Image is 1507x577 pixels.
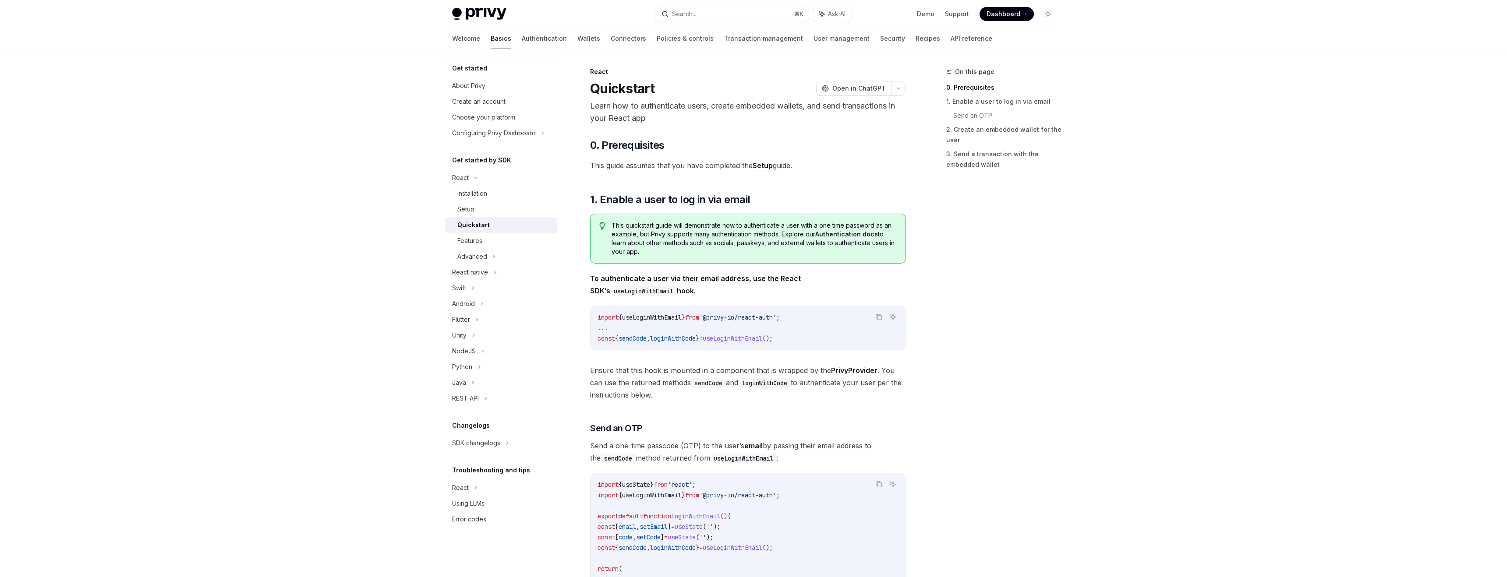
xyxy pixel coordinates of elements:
span: Ask AI [828,10,845,18]
span: On this page [955,67,994,77]
span: useState [622,481,650,489]
span: Send a one-time passcode (OTP) to the user’s by passing their email address to the method returne... [590,440,906,464]
a: Demo [917,10,934,18]
div: REST API [452,393,479,404]
span: } [696,334,699,342]
span: ⌘ K [794,11,803,18]
span: import [598,481,619,489]
span: (); [762,334,773,342]
span: sendCode [619,544,647,552]
div: Create an account [452,96,506,107]
span: = [664,533,668,541]
span: { [727,512,731,520]
code: loginWithCode [738,378,791,388]
div: Quickstart [457,220,490,230]
svg: Tip [599,222,605,230]
span: loginWithCode [650,334,696,342]
span: const [598,334,615,342]
div: Swift [452,283,466,293]
a: Error codes [445,511,557,527]
div: Configuring Privy Dashboard [452,128,536,138]
button: Ask AI [887,311,899,323]
a: User management [814,28,870,49]
span: This guide assumes that you have completed the guide. [590,159,906,172]
span: ; [776,313,780,321]
div: Java [452,377,466,388]
span: ... [598,324,608,332]
span: ); [706,533,713,541]
span: } [682,491,685,499]
button: Copy the contents from the code block [873,311,884,323]
a: Connectors [611,28,646,49]
span: ; [776,491,780,499]
span: function [643,512,671,520]
img: light logo [452,8,506,20]
div: Installation [457,188,487,199]
span: ] [668,523,671,531]
div: SDK changelogs [452,438,500,448]
span: const [598,523,615,531]
span: ( [703,523,706,531]
code: useLoginWithEmail [610,286,677,296]
span: ; [692,481,696,489]
h5: Get started by SDK [452,155,511,165]
div: Error codes [452,514,486,524]
div: Search... [672,9,697,19]
span: = [671,523,675,531]
span: } [682,313,685,321]
div: Flutter [452,314,470,325]
span: { [615,334,619,342]
span: ( [696,533,699,541]
span: , [647,544,650,552]
a: 3. Send a transaction with the embedded wallet [946,147,1062,172]
code: useLoginWithEmail [710,454,777,463]
span: useLoginWithEmail [622,491,682,499]
span: { [615,544,619,552]
a: Authentication [522,28,567,49]
code: sendCode [601,454,636,463]
button: Ask AI [887,478,899,490]
h5: Troubleshooting and tips [452,465,530,475]
div: React [452,172,469,183]
span: = [699,334,703,342]
strong: To authenticate a user via their email address, use the React SDK’s hook. [590,274,801,295]
span: useState [668,533,696,541]
span: { [619,481,622,489]
a: Choose your platform [445,109,557,125]
span: (); [762,544,773,552]
a: Welcome [452,28,480,49]
span: { [619,491,622,499]
span: , [647,334,650,342]
a: Setup [753,161,773,170]
div: Features [457,236,482,246]
h1: Quickstart [590,81,655,96]
span: Ensure that this hook is mounted in a component that is wrapped by the . You can use the returned... [590,364,906,401]
div: Android [452,299,475,309]
p: Learn how to authenticate users, create embedded wallets, and send transactions in your React app [590,100,906,124]
span: '@privy-io/react-auth' [699,313,776,321]
span: Send an OTP [590,422,642,434]
span: sendCode [619,334,647,342]
span: ); [713,523,720,531]
span: setCode [636,533,661,541]
span: , [633,533,636,541]
a: 2. Create an embedded wallet for the user [946,123,1062,147]
a: 0. Prerequisites [946,81,1062,95]
span: export [598,512,619,520]
span: import [598,491,619,499]
a: Support [945,10,969,18]
span: useState [675,523,703,531]
a: API reference [951,28,992,49]
span: 0. Prerequisites [590,138,664,152]
span: setEmail [640,523,668,531]
span: '@privy-io/react-auth' [699,491,776,499]
div: React [452,482,469,493]
span: Open in ChatGPT [832,84,886,93]
span: , [636,523,640,531]
div: Unity [452,330,467,341]
span: from [685,313,699,321]
span: } [650,481,654,489]
div: Advanced [457,251,487,262]
span: LoginWithEmail [671,512,720,520]
span: This quickstart guide will demonstrate how to authenticate a user with a one time password as an ... [612,221,897,256]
